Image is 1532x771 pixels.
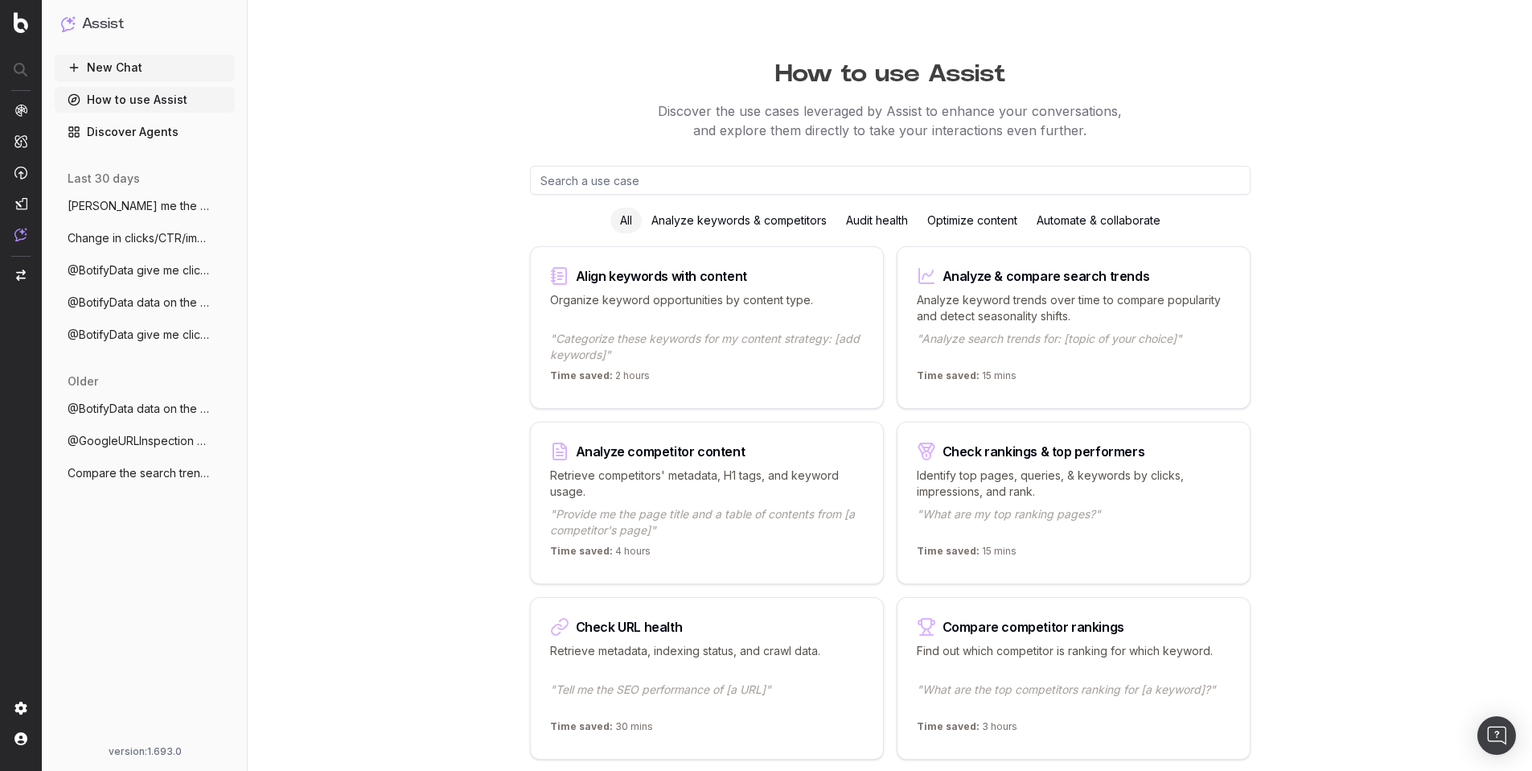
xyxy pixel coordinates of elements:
[68,171,140,187] span: last 30 days
[55,87,235,113] a: How to use Assist
[917,545,980,557] span: Time saved:
[917,506,1230,538] p: "What are my top ranking pages?"
[610,208,642,233] div: All
[16,270,26,281] img: Switch project
[14,12,28,33] img: Botify logo
[68,401,209,417] span: @BotifyData data on the clicks and impre
[61,13,228,35] button: Assist
[550,720,613,732] span: Time saved:
[61,16,76,31] img: Assist
[55,193,235,219] button: [PERSON_NAME] me the clicks for tghe last 3 days
[918,208,1027,233] div: Optimize content
[550,506,864,538] p: "Provide me the page title and a table of contents from [a competitor's page]"
[55,55,235,80] button: New Chat
[917,468,1230,500] p: Identify top pages, queries, & keywords by clicks, impressions, and rank.
[576,445,745,458] div: Analyze competitor content
[68,327,209,343] span: @BotifyData give me click by day last se
[550,468,864,500] p: Retrieve competitors' metadata, H1 tags, and keyword usage.
[61,745,228,758] div: version: 1.693.0
[68,433,209,449] span: @GoogleURLInspection [URL]
[550,331,864,363] p: "Categorize these keywords for my content strategy: [add keywords]"
[82,13,124,35] h1: Assist
[530,166,1251,195] input: Search a use case
[273,52,1508,89] h1: How to use Assist
[917,682,1230,714] p: "What are the top competitors ranking for [a keyword]?"
[55,428,235,454] button: @GoogleURLInspection [URL]
[917,292,1230,324] p: Analyze keyword trends over time to compare popularity and detect seasonality shifts.
[550,369,613,381] span: Time saved:
[943,445,1145,458] div: Check rankings & top performers
[68,465,209,481] span: Compare the search trends for 'artifici
[550,643,864,675] p: Retrieve metadata, indexing status, and crawl data.
[550,720,653,740] p: 30 mins
[1027,208,1170,233] div: Automate & collaborate
[55,396,235,422] button: @BotifyData data on the clicks and impre
[55,119,235,145] a: Discover Agents
[917,643,1230,675] p: Find out which competitor is ranking for which keyword.
[14,166,27,179] img: Activation
[642,208,836,233] div: Analyze keywords & competitors
[576,621,683,633] div: Check URL health
[917,331,1230,363] p: "Analyze search trends for: [topic of your choice]"
[68,373,98,390] span: older
[68,262,209,278] span: @BotifyData give me click by url last se
[55,290,235,315] button: @BotifyData data on the clicks and impre
[55,460,235,486] button: Compare the search trends for 'artifici
[55,225,235,251] button: Change in clicks/CTR/impressions over la
[14,104,27,117] img: Analytics
[943,621,1124,633] div: Compare competitor rankings
[943,270,1150,282] div: Analyze & compare search trends
[1477,716,1516,755] div: Open Intercom Messenger
[550,292,864,324] p: Organize keyword opportunities by content type.
[68,230,209,246] span: Change in clicks/CTR/impressions over la
[550,369,650,389] p: 2 hours
[917,369,980,381] span: Time saved:
[55,258,235,283] button: @BotifyData give me click by url last se
[14,197,27,210] img: Studio
[68,198,209,214] span: [PERSON_NAME] me the clicks for tghe last 3 days
[14,228,27,241] img: Assist
[550,682,864,714] p: "Tell me the SEO performance of [a URL]"
[917,545,1017,564] p: 15 mins
[273,101,1508,140] p: Discover the use cases leveraged by Assist to enhance your conversations, and explore them direct...
[55,322,235,348] button: @BotifyData give me click by day last se
[14,702,27,715] img: Setting
[917,720,980,732] span: Time saved:
[14,134,27,148] img: Intelligence
[917,720,1017,740] p: 3 hours
[576,270,747,282] div: Align keywords with content
[550,545,651,564] p: 4 hours
[550,545,613,557] span: Time saved:
[917,369,1017,389] p: 15 mins
[836,208,918,233] div: Audit health
[68,295,209,311] span: @BotifyData data on the clicks and impre
[14,732,27,745] img: My account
